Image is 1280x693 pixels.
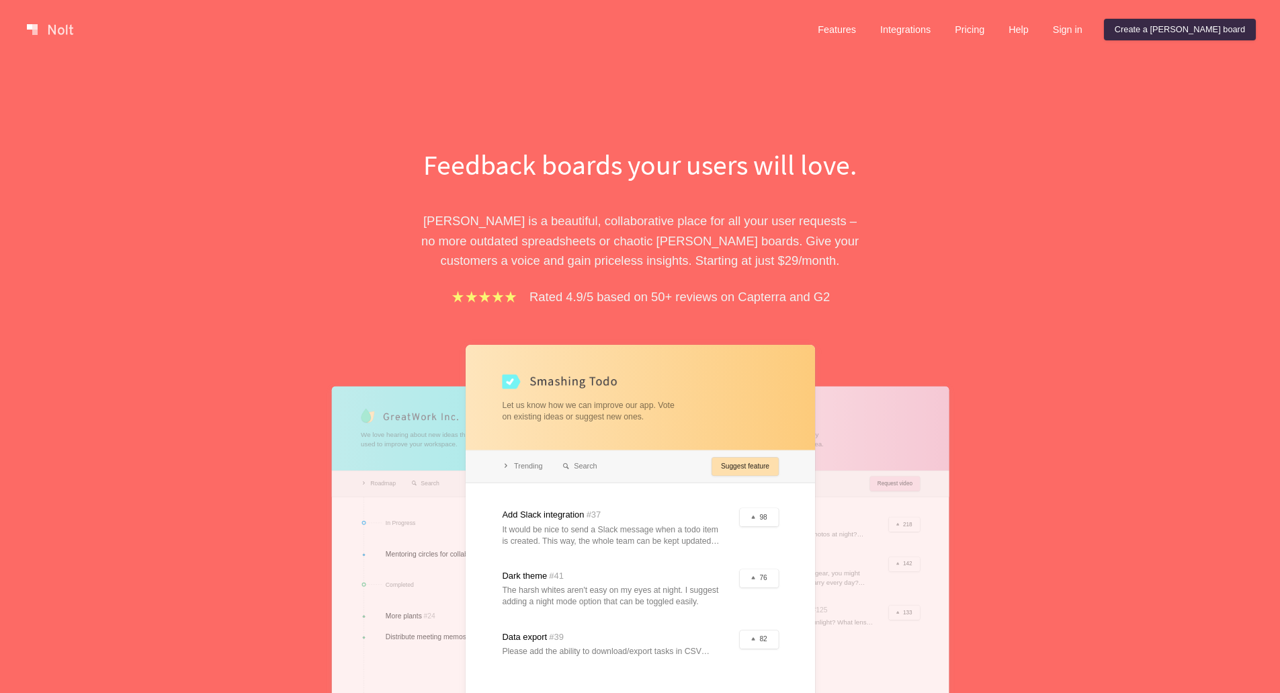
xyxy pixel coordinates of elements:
[1104,19,1256,40] a: Create a [PERSON_NAME] board
[998,19,1039,40] a: Help
[409,145,872,184] h1: Feedback boards your users will love.
[409,211,872,270] p: [PERSON_NAME] is a beautiful, collaborative place for all your user requests – no more outdated s...
[869,19,941,40] a: Integrations
[807,19,867,40] a: Features
[529,287,830,307] p: Rated 4.9/5 based on 50+ reviews on Capterra and G2
[1042,19,1093,40] a: Sign in
[450,289,519,304] img: stars.b067e34983.png
[944,19,995,40] a: Pricing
